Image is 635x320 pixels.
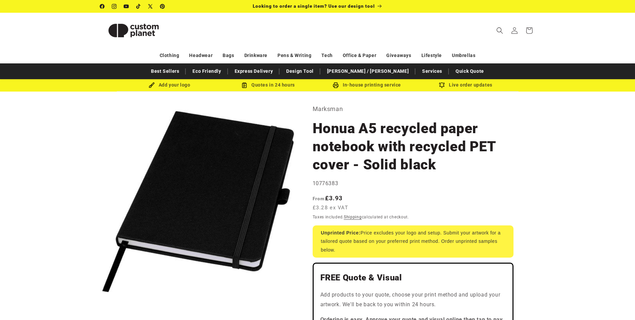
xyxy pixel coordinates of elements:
span: 10776383 [313,180,338,186]
p: Marksman [313,104,513,114]
a: Express Delivery [231,65,276,77]
h1: Honua A5 recycled paper notebook with recycled PET cover - Solid black [313,119,513,174]
div: In-house printing service [318,81,416,89]
img: Order Updates Icon [241,82,247,88]
div: Price excludes your logo and setup. Submit your artwork for a tailored quote based on your prefer... [313,225,513,258]
a: Custom Planet [97,13,169,48]
a: Pens & Writing [277,50,311,61]
div: Live order updates [416,81,515,89]
a: Umbrellas [452,50,475,61]
div: Quotes in 24 hours [219,81,318,89]
img: Brush Icon [149,82,155,88]
span: From [313,196,325,201]
img: Custom Planet [100,15,167,46]
strong: £3.93 [313,195,343,202]
a: Office & Paper [343,50,376,61]
a: Headwear [189,50,213,61]
span: Looking to order a single item? Use our design tool [253,3,375,9]
media-gallery: Gallery Viewer [100,104,296,300]
a: Tech [321,50,332,61]
a: Bags [223,50,234,61]
strong: Unprinted Price: [321,230,361,235]
a: Design Tool [283,65,317,77]
a: Services [419,65,446,77]
a: Shipping [344,215,362,219]
a: Giveaways [386,50,411,61]
img: In-house printing [333,82,339,88]
div: Taxes included. calculated at checkout. [313,214,513,220]
img: Order updates [439,82,445,88]
a: Eco Friendly [189,65,224,77]
a: Best Sellers [148,65,182,77]
h2: FREE Quote & Visual [320,272,506,283]
summary: Search [492,23,507,38]
p: Add products to your quote, choose your print method and upload your artwork. We'll be back to yo... [320,290,506,310]
a: Drinkware [244,50,267,61]
span: £3.28 ex VAT [313,204,348,212]
a: Clothing [160,50,179,61]
a: Lifestyle [421,50,442,61]
a: Quick Quote [452,65,487,77]
a: [PERSON_NAME] / [PERSON_NAME] [324,65,412,77]
div: Add your logo [120,81,219,89]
